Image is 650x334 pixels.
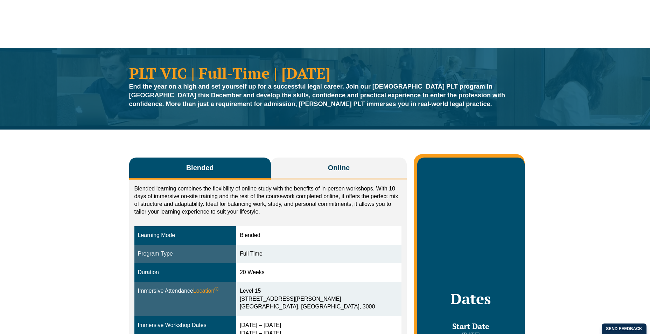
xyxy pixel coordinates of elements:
div: 20 Weeks [240,269,398,277]
h1: PLT VIC | Full-Time | [DATE] [129,65,521,81]
div: Blended [240,231,398,239]
div: Level 15 [STREET_ADDRESS][PERSON_NAME] [GEOGRAPHIC_DATA], [GEOGRAPHIC_DATA], 3000 [240,287,398,311]
div: Full Time [240,250,398,258]
div: Immersive Workshop Dates [138,321,233,329]
span: Online [328,163,350,173]
sup: ⓘ [214,287,218,292]
span: Location [193,287,219,295]
div: Program Type [138,250,233,258]
div: Immersive Attendance [138,287,233,295]
span: Blended [186,163,214,173]
div: Learning Mode [138,231,233,239]
h2: Dates [424,290,517,307]
span: Start Date [452,321,489,331]
p: Blended learning combines the flexibility of online study with the benefits of in-person workshop... [134,185,402,216]
strong: End the year on a high and set yourself up for a successful legal career. Join our [DEMOGRAPHIC_D... [129,83,505,107]
div: Duration [138,269,233,277]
